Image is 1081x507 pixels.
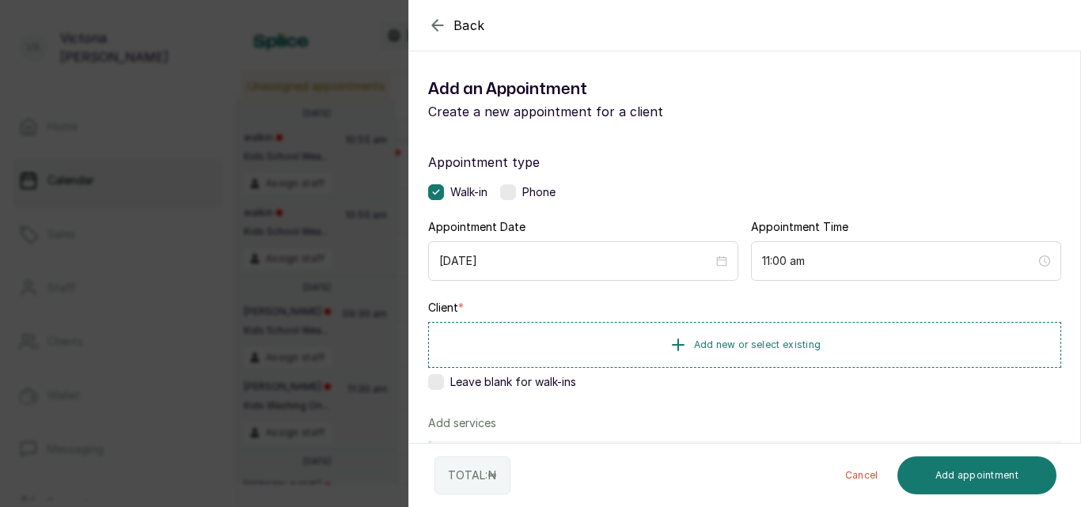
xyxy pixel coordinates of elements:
[428,16,485,35] button: Back
[897,456,1057,494] button: Add appointment
[428,102,745,121] p: Create a new appointment for a client
[450,184,487,200] span: Walk-in
[428,415,496,431] p: Add services
[453,16,485,35] span: Back
[428,77,745,102] h1: Add an Appointment
[522,184,556,200] span: Phone
[450,374,576,390] span: Leave blank for walk-ins
[448,467,497,483] p: TOTAL: ₦
[833,456,891,494] button: Cancel
[439,252,713,270] input: Select date
[428,153,1061,172] label: Appointment type
[428,300,464,316] label: Client
[428,322,1061,368] button: Add new or select existing
[694,339,821,351] span: Add new or select existing
[751,219,848,235] label: Appointment Time
[762,252,1036,270] input: Select time
[428,219,525,235] label: Appointment Date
